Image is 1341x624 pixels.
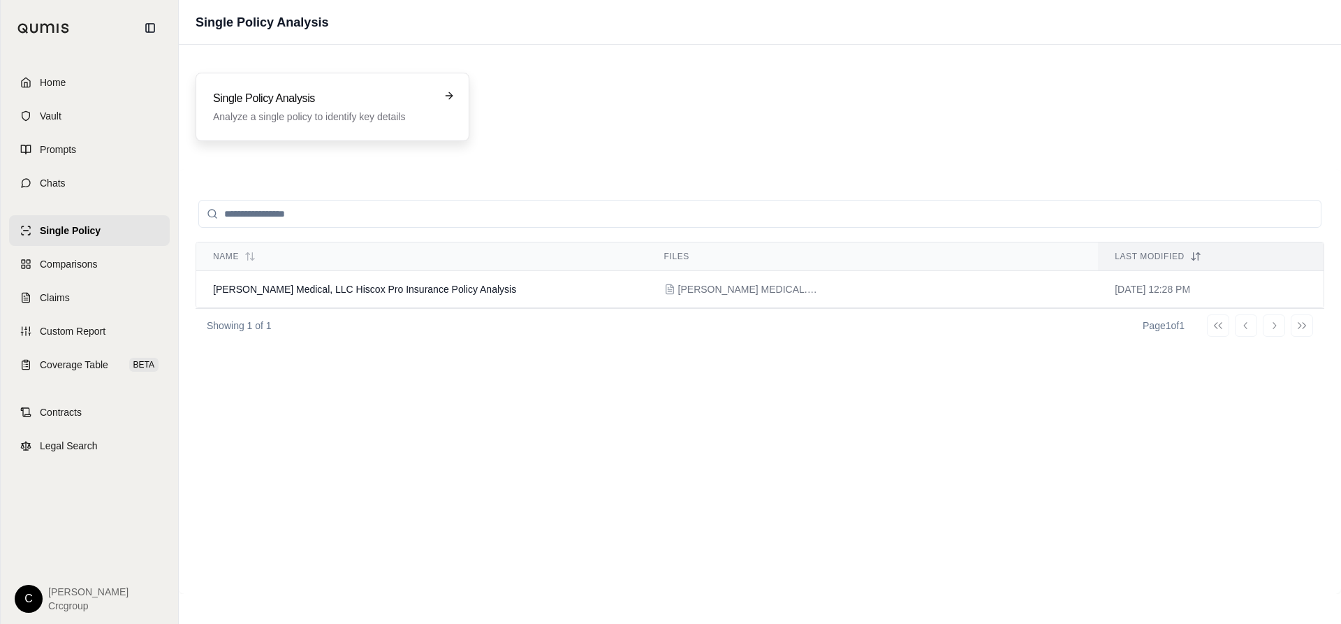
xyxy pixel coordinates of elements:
a: Contracts [9,397,170,428]
h1: Single Policy Analysis [196,13,328,32]
span: Vault [40,109,61,123]
td: [DATE] 12:28 PM [1098,271,1324,308]
a: Legal Search [9,430,170,461]
h3: Single Policy Analysis [213,90,432,107]
th: Files [647,242,1099,271]
a: Comparisons [9,249,170,280]
span: [PERSON_NAME] [48,585,129,599]
span: Brady Medical, LLC Hiscox Pro Insurance Policy Analysis [213,284,516,295]
a: Chats [9,168,170,198]
a: Custom Report [9,316,170,347]
a: Claims [9,282,170,313]
a: Coverage TableBETA [9,349,170,380]
div: Name [213,251,631,262]
a: Prompts [9,134,170,165]
span: Home [40,75,66,89]
img: Qumis Logo [17,23,70,34]
span: BETA [129,358,159,372]
span: Claims [40,291,70,305]
span: Single Policy [40,224,101,238]
div: C [15,585,43,613]
span: Coverage Table [40,358,108,372]
a: Vault [9,101,170,131]
span: Comparisons [40,257,97,271]
p: Showing 1 of 1 [207,319,272,333]
span: BRADY MEDICAL.pdf [678,282,818,296]
span: Crcgroup [48,599,129,613]
div: Last modified [1115,251,1307,262]
span: Custom Report [40,324,105,338]
span: Prompts [40,143,76,157]
p: Analyze a single policy to identify key details [213,110,432,124]
span: Contracts [40,405,82,419]
a: Single Policy [9,215,170,246]
span: Chats [40,176,66,190]
a: Home [9,67,170,98]
div: Page 1 of 1 [1143,319,1185,333]
span: Legal Search [40,439,98,453]
button: Collapse sidebar [139,17,161,39]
